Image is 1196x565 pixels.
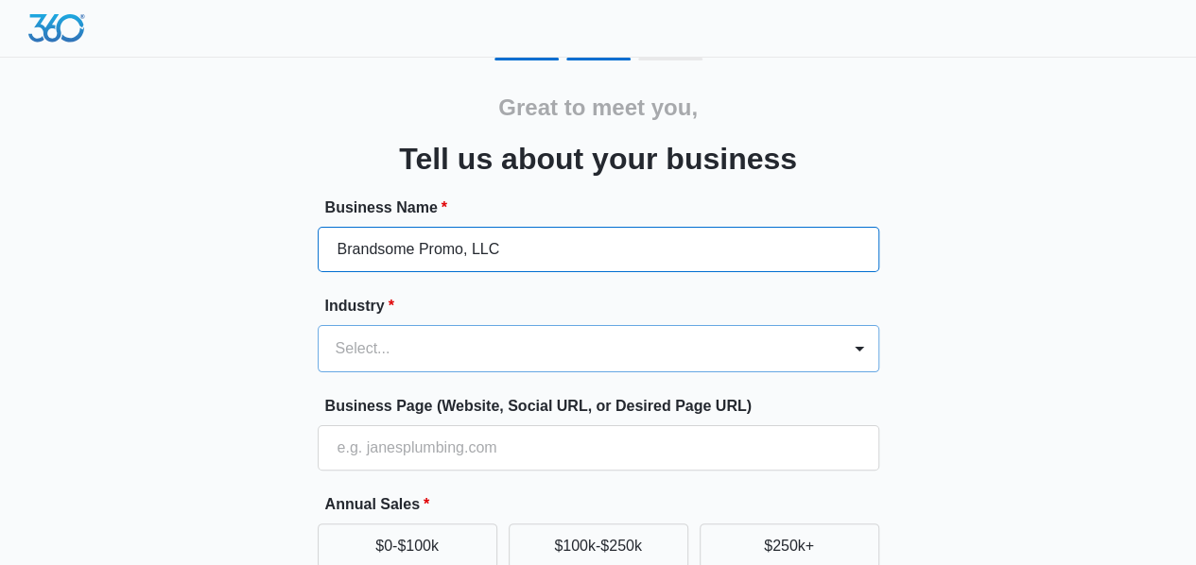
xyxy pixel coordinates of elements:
h3: Tell us about your business [399,136,797,181]
label: Annual Sales [325,493,887,516]
label: Business Name [325,197,887,219]
label: Business Page (Website, Social URL, or Desired Page URL) [325,395,887,418]
label: Industry [325,295,887,317]
input: e.g. janesplumbing.com [318,425,879,471]
input: e.g. Jane's Plumbing [318,227,879,272]
h2: Great to meet you, [498,91,698,125]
